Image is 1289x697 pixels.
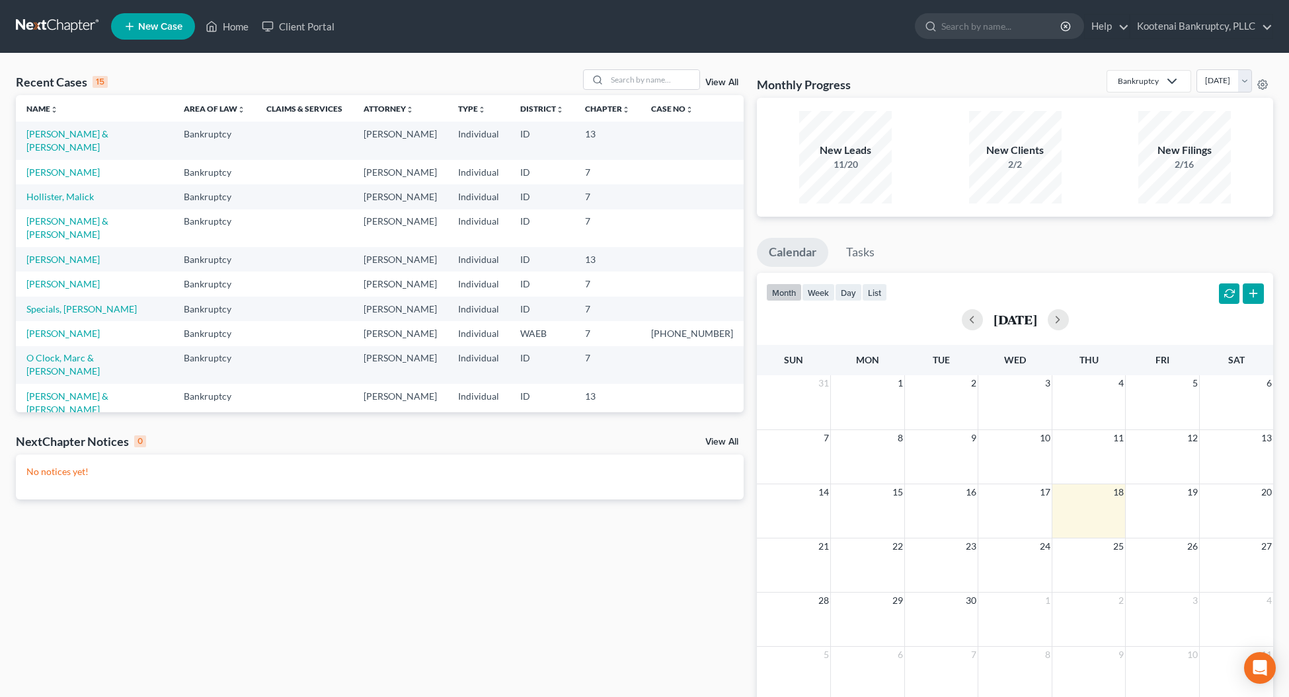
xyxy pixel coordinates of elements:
span: 9 [970,430,978,446]
span: Thu [1079,354,1099,365]
td: ID [510,346,574,384]
a: [PERSON_NAME] & [PERSON_NAME] [26,390,108,415]
span: 19 [1186,484,1199,500]
div: Open Intercom Messenger [1244,652,1276,684]
input: Search by name... [941,14,1062,38]
span: 2 [1117,593,1125,608]
span: 6 [896,647,904,663]
td: 7 [574,160,641,184]
td: 7 [574,184,641,209]
td: ID [510,122,574,159]
td: Individual [448,297,510,321]
td: Individual [448,384,510,422]
a: Typeunfold_more [458,104,486,114]
td: Bankruptcy [173,384,256,422]
span: Wed [1004,354,1026,365]
span: 9 [1117,647,1125,663]
td: [PERSON_NAME] [353,209,448,247]
td: [PERSON_NAME] [353,297,448,321]
td: Individual [448,346,510,384]
div: New Leads [799,143,892,158]
a: View All [705,437,738,447]
span: 27 [1260,538,1273,554]
td: [PERSON_NAME] [353,160,448,184]
div: New Filings [1138,143,1231,158]
div: 2/2 [969,158,1062,171]
span: 12 [1186,430,1199,446]
i: unfold_more [237,106,245,114]
span: Mon [856,354,879,365]
a: Home [199,15,255,38]
span: 24 [1038,538,1052,554]
div: 11/20 [799,158,892,171]
td: 13 [574,122,641,159]
td: 7 [574,209,641,247]
td: Bankruptcy [173,247,256,272]
i: unfold_more [50,106,58,114]
td: [PERSON_NAME] [353,184,448,209]
td: ID [510,384,574,422]
td: ID [510,160,574,184]
span: 3 [1044,375,1052,391]
button: week [802,283,835,301]
span: 14 [817,484,830,500]
td: 7 [574,346,641,384]
span: 4 [1265,593,1273,608]
div: Recent Cases [16,74,108,90]
div: 2/16 [1138,158,1231,171]
span: 16 [964,484,978,500]
div: New Clients [969,143,1062,158]
span: 28 [817,593,830,608]
span: 10 [1038,430,1052,446]
a: Kootenai Bankruptcy, PLLC [1130,15,1272,38]
span: Sun [784,354,803,365]
i: unfold_more [406,106,414,114]
td: ID [510,184,574,209]
span: 11 [1260,647,1273,663]
span: 10 [1186,647,1199,663]
span: 22 [891,538,904,554]
a: [PERSON_NAME] & [PERSON_NAME] [26,215,108,240]
div: Bankruptcy [1118,75,1159,87]
span: 4 [1117,375,1125,391]
i: unfold_more [556,106,564,114]
a: [PERSON_NAME] & [PERSON_NAME] [26,128,108,153]
td: ID [510,247,574,272]
button: day [835,283,862,301]
td: Bankruptcy [173,209,256,247]
span: 1 [1044,593,1052,608]
span: 26 [1186,538,1199,554]
h3: Monthly Progress [757,77,851,92]
a: [PERSON_NAME] [26,166,100,178]
a: Help [1085,15,1129,38]
span: 2 [970,375,978,391]
input: Search by name... [607,70,699,89]
span: 6 [1265,375,1273,391]
i: unfold_more [478,106,486,114]
td: [PERSON_NAME] [353,247,448,272]
div: 15 [93,76,108,88]
span: 13 [1260,430,1273,446]
a: Calendar [757,238,828,267]
span: Fri [1155,354,1169,365]
span: 11 [1112,430,1125,446]
button: list [862,283,887,301]
a: [PERSON_NAME] [26,254,100,265]
a: Nameunfold_more [26,104,58,114]
h2: [DATE] [994,312,1037,326]
td: ID [510,209,574,247]
p: No notices yet! [26,465,733,478]
span: 1 [896,375,904,391]
span: 17 [1038,484,1052,500]
i: unfold_more [685,106,693,114]
td: Bankruptcy [173,297,256,321]
td: Individual [448,160,510,184]
td: ID [510,272,574,296]
td: 7 [574,272,641,296]
td: 7 [574,297,641,321]
span: 31 [817,375,830,391]
td: Individual [448,272,510,296]
span: 30 [964,593,978,608]
td: Bankruptcy [173,272,256,296]
span: 3 [1191,593,1199,608]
